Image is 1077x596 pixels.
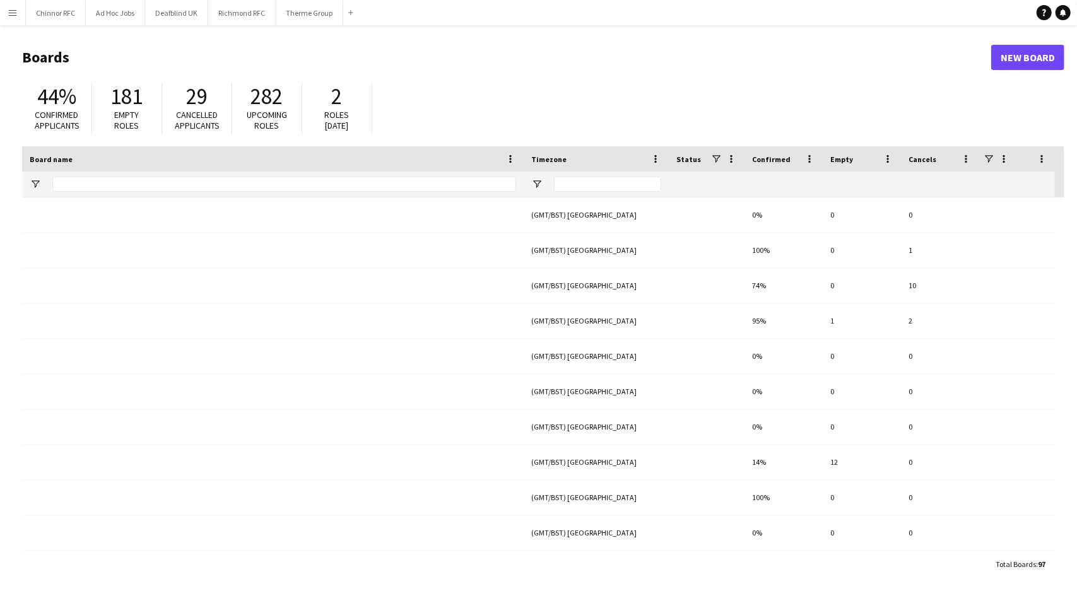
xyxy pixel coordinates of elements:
[901,197,979,232] div: 0
[823,445,901,479] div: 12
[901,268,979,303] div: 10
[554,177,661,192] input: Timezone Filter Input
[524,445,669,479] div: (GMT/BST) [GEOGRAPHIC_DATA]
[901,303,979,338] div: 2
[823,233,901,267] div: 0
[524,339,669,373] div: (GMT/BST) [GEOGRAPHIC_DATA]
[823,197,901,232] div: 0
[744,268,823,303] div: 74%
[531,155,567,164] span: Timezone
[744,339,823,373] div: 0%
[30,178,41,190] button: Open Filter Menu
[909,155,936,164] span: Cancels
[823,409,901,444] div: 0
[744,303,823,338] div: 95%
[901,374,979,409] div: 0
[991,45,1064,70] a: New Board
[901,515,979,550] div: 0
[186,83,208,110] span: 29
[115,109,139,131] span: Empty roles
[531,178,543,190] button: Open Filter Menu
[744,233,823,267] div: 100%
[901,409,979,444] div: 0
[823,303,901,338] div: 1
[901,551,979,585] div: 0
[823,515,901,550] div: 0
[325,109,350,131] span: Roles [DATE]
[524,480,669,515] div: (GMT/BST) [GEOGRAPHIC_DATA]
[676,155,701,164] span: Status
[145,1,208,25] button: Deafblind UK
[524,233,669,267] div: (GMT/BST) [GEOGRAPHIC_DATA]
[52,177,516,192] input: Board name Filter Input
[901,445,979,479] div: 0
[524,374,669,409] div: (GMT/BST) [GEOGRAPHIC_DATA]
[744,374,823,409] div: 0%
[901,233,979,267] div: 1
[823,339,901,373] div: 0
[22,48,991,67] h1: Boards
[744,197,823,232] div: 0%
[823,374,901,409] div: 0
[744,551,823,585] div: 0%
[752,155,791,164] span: Confirmed
[823,268,901,303] div: 0
[524,303,669,338] div: (GMT/BST) [GEOGRAPHIC_DATA]
[37,83,76,110] span: 44%
[744,480,823,515] div: 100%
[823,480,901,515] div: 0
[35,109,79,131] span: Confirmed applicants
[744,445,823,479] div: 14%
[247,109,287,131] span: Upcoming roles
[524,197,669,232] div: (GMT/BST) [GEOGRAPHIC_DATA]
[744,515,823,550] div: 0%
[830,155,853,164] span: Empty
[208,1,276,25] button: Richmond RFC
[901,480,979,515] div: 0
[823,551,901,585] div: 0
[744,409,823,444] div: 0%
[111,83,143,110] span: 181
[26,1,86,25] button: Chinnor RFC
[996,552,1045,576] div: :
[901,339,979,373] div: 0
[524,515,669,550] div: (GMT/BST) [GEOGRAPHIC_DATA]
[175,109,220,131] span: Cancelled applicants
[276,1,343,25] button: Therme Group
[332,83,343,110] span: 2
[524,551,669,585] div: (GMT/BST) [GEOGRAPHIC_DATA]
[30,155,73,164] span: Board name
[1038,559,1045,569] span: 97
[86,1,145,25] button: Ad Hoc Jobs
[996,559,1036,569] span: Total Boards
[524,268,669,303] div: (GMT/BST) [GEOGRAPHIC_DATA]
[524,409,669,444] div: (GMT/BST) [GEOGRAPHIC_DATA]
[251,83,283,110] span: 282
